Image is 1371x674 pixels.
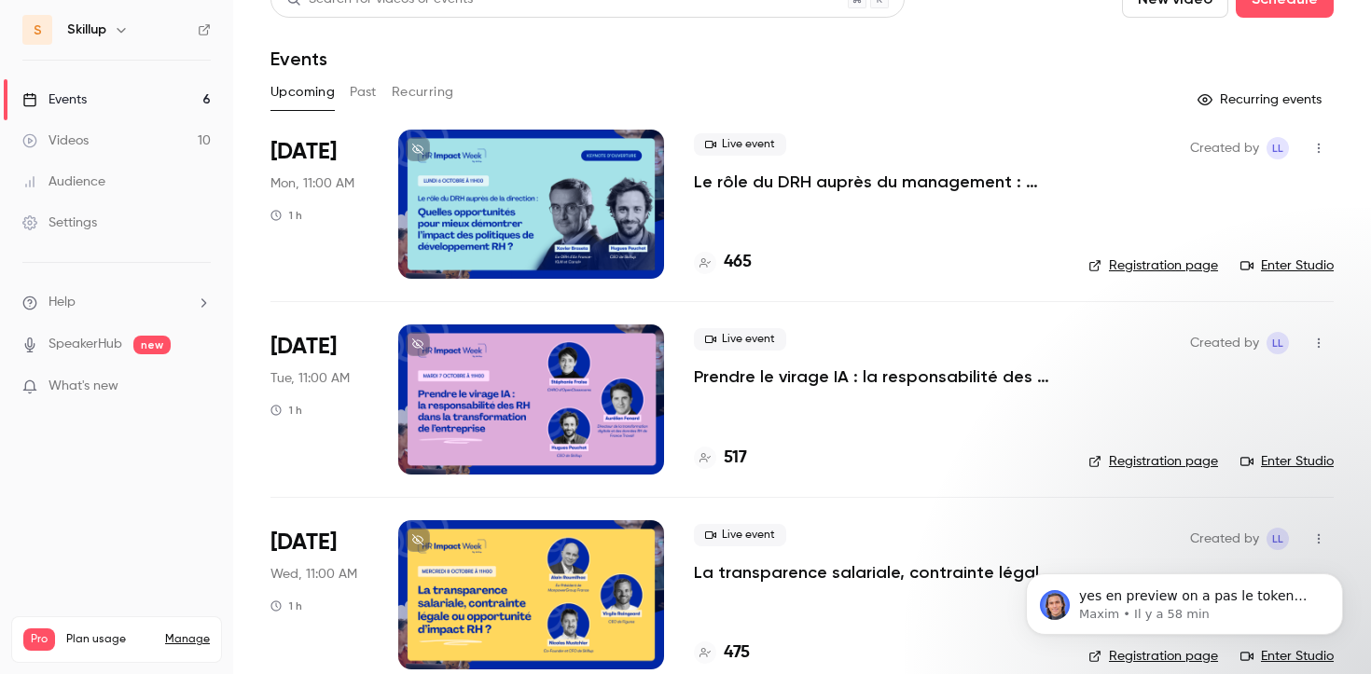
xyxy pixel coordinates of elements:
[320,584,350,613] button: Envoyer un message…
[22,131,89,150] div: Videos
[226,522,358,563] div: Thx pour le CTA
[724,446,747,471] h4: 517
[82,270,343,289] div: Merci :)
[15,522,358,578] div: user dit…
[23,628,55,651] span: Pro
[90,23,170,42] p: Actif il y a 1h
[694,171,1059,193] a: Le rôle du DRH auprès du management : quelles opportunités pour mieux démontrer l’impact des poli...
[22,293,211,312] li: help-dropdown-opener
[694,133,786,156] span: Live event
[292,7,327,43] button: Accueil
[1088,452,1218,471] a: Registration page
[67,461,358,520] div: Ah ok parce qu'en preview, ce n'est pas ça qui s'affiche
[724,640,750,666] h4: 475
[270,332,337,362] span: [DATE]
[1240,256,1334,275] a: Enter Studio
[1267,137,1289,159] span: Louise Le Guillou
[59,591,74,606] button: Sélectionneur d’emoji
[66,632,154,647] span: Plan usage
[67,67,358,300] div: Hello [PERSON_NAME],J'espère que tu vas bien.J'ai deux questions :- dans les emails reminder de l...
[22,90,87,109] div: Events
[15,67,358,315] div: user dit…
[327,7,361,41] div: Fermer
[694,446,747,471] a: 517
[694,250,752,275] a: 465
[694,561,1059,584] a: La transparence salariale, contrainte légale ou opportunité d’impact RH ?
[48,335,122,354] a: SpeakerHub
[1267,332,1289,354] span: Louise Le Guillou
[44,344,291,413] li: Yes bien sûr, le lien dans les emails renvoie directement à la page d'attente du live donc ils n'...
[270,520,368,669] div: Oct 8 Wed, 11:00 AM (Europe/Paris)
[15,42,358,67] div: Octobre 2
[188,378,211,395] iframe: Noticeable Trigger
[270,208,302,223] div: 1 h
[30,326,291,345] div: Hello [PERSON_NAME] !
[270,130,368,279] div: Oct 6 Mon, 11:00 AM (Europe/Paris)
[270,137,337,167] span: [DATE]
[270,369,350,388] span: Tue, 11:00 AM
[44,419,291,436] li: Juste en bas de la vidéo
[694,365,1059,388] a: Prendre le virage IA : la responsabilité des RH dans la transformation de l'entreprise
[133,336,171,354] span: new
[34,21,42,40] span: S
[82,473,343,509] div: Ah ok parce qu'en preview, ce n'est pas ça qui s'affiche
[29,591,44,606] button: Télécharger la pièce jointe
[89,591,104,606] button: Sélectionneur de fichier gif
[1190,528,1259,550] span: Created by
[12,7,48,43] button: go back
[724,250,752,275] h4: 465
[270,48,327,70] h1: Events
[48,377,118,396] span: What's new
[270,324,368,474] div: Oct 7 Tue, 11:00 AM (Europe/Paris)
[241,533,343,552] div: Thx pour le CTA
[270,174,354,193] span: Mon, 11:00 AM
[1267,528,1289,550] span: Louise Le Guillou
[1189,85,1334,115] button: Recurring events
[270,77,335,107] button: Upcoming
[16,552,357,584] textarea: Envoyer un message...
[694,640,750,666] a: 475
[118,591,133,606] button: Start recording
[90,9,139,23] h1: Maxim
[1190,137,1259,159] span: Created by
[48,293,76,312] span: Help
[694,524,786,546] span: Live event
[82,78,343,261] div: Hello [PERSON_NAME], J'espère que tu vas bien. J'ai deux questions : - dans les emails reminder d...
[270,403,302,418] div: 1 h
[53,10,83,40] img: Profile image for Maxim
[1272,332,1283,354] span: LL
[1088,256,1218,275] a: Registration page
[270,565,357,584] span: Wed, 11:00 AM
[270,528,337,557] span: [DATE]
[270,598,302,613] div: 1 h
[1272,528,1283,550] span: LL
[392,77,454,107] button: Recurring
[1272,137,1283,159] span: LL
[694,328,786,351] span: Live event
[350,77,377,107] button: Past
[165,632,210,647] a: Manage
[1190,332,1259,354] span: Created by
[22,213,97,232] div: Settings
[998,534,1371,665] iframe: Intercom notifications message
[1240,452,1334,471] a: Enter Studio
[67,21,106,39] h6: Skillup
[15,315,358,462] div: Maxim dit…
[22,172,105,191] div: Audience
[15,315,306,447] div: Hello [PERSON_NAME] !Yes bien sûr, le lien dans les emails renvoie directement à la page d'attent...
[15,461,358,522] div: user dit…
